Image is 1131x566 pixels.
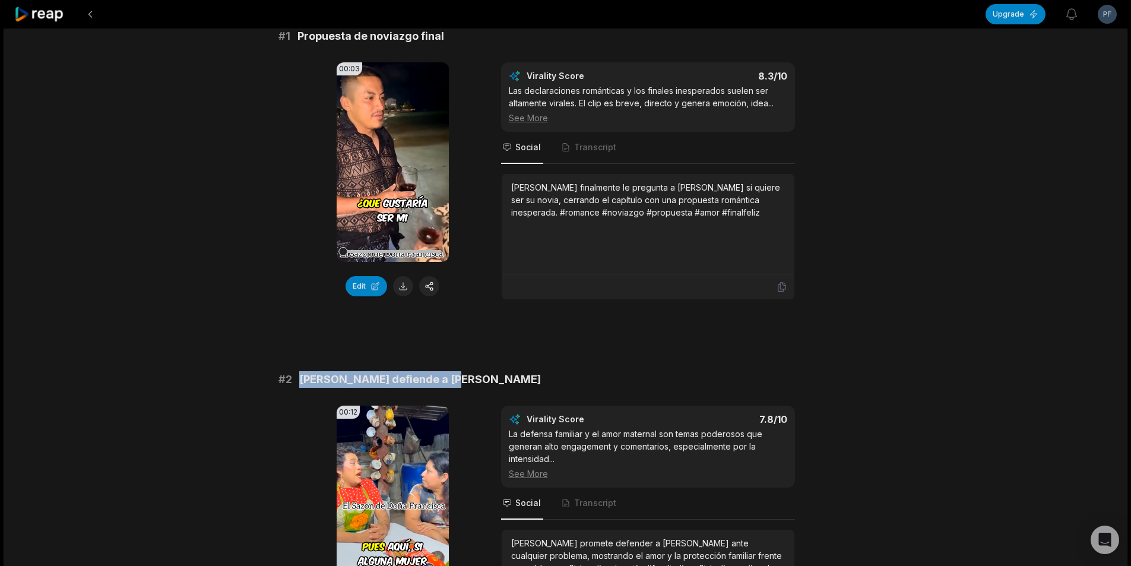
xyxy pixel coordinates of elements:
div: Virality Score [527,413,654,425]
video: Your browser does not support mp4 format. [337,62,449,262]
div: See More [509,112,787,124]
div: Las declaraciones románticas y los finales inesperados suelen ser altamente virales. El clip es b... [509,84,787,124]
span: [PERSON_NAME] defiende a [PERSON_NAME] [299,371,541,388]
span: Transcript [574,497,616,509]
div: Open Intercom Messenger [1091,526,1119,554]
span: Social [515,497,541,509]
div: 8.3 /10 [660,70,787,82]
span: # 1 [278,28,290,45]
nav: Tabs [501,488,795,520]
button: Upgrade [986,4,1046,24]
span: Transcript [574,141,616,153]
span: Propuesta de noviazgo final [297,28,444,45]
span: # 2 [278,371,292,388]
span: Social [515,141,541,153]
button: Edit [346,276,387,296]
nav: Tabs [501,132,795,164]
div: 7.8 /10 [660,413,787,425]
div: [PERSON_NAME] finalmente le pregunta a [PERSON_NAME] si quiere ser su novia, cerrando el capítulo... [511,181,785,219]
div: See More [509,467,787,480]
div: Virality Score [527,70,654,82]
div: La defensa familiar y el amor maternal son temas poderosos que generan alto engagement y comentar... [509,428,787,480]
